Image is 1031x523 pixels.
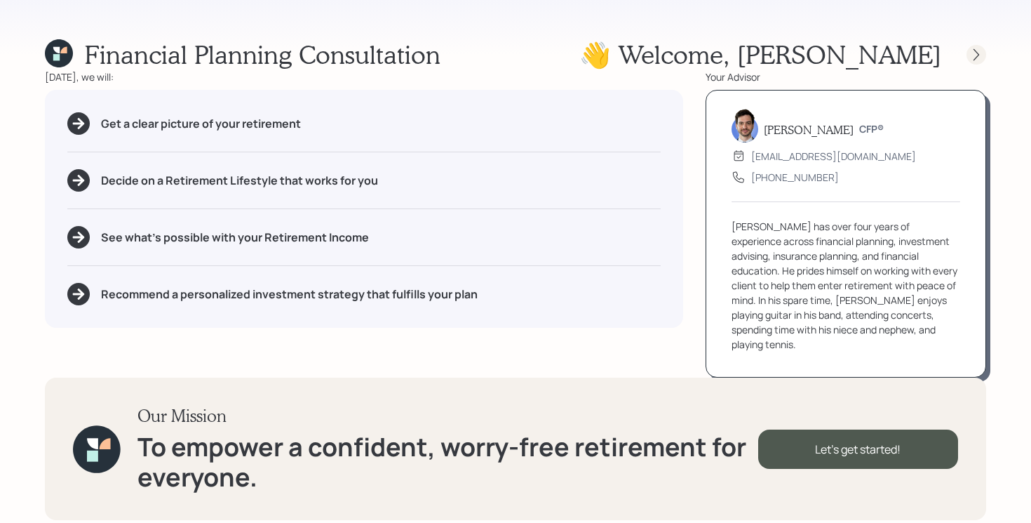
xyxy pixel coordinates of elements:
div: Your Advisor [706,69,986,84]
div: Let's get started! [758,430,958,469]
h6: CFP® [859,124,884,135]
h5: Recommend a personalized investment strategy that fulfills your plan [101,288,478,301]
div: [DATE], we will: [45,69,683,84]
div: [EMAIL_ADDRESS][DOMAIN_NAME] [751,149,916,164]
img: jonah-coleman-headshot.png [732,109,758,143]
h5: Get a clear picture of your retirement [101,117,301,131]
h5: Decide on a Retirement Lifestyle that works for you [101,174,378,187]
h1: 👋 Welcome , [PERSON_NAME] [579,39,941,69]
h5: See what's possible with your Retirement Income [101,231,369,244]
h3: Our Mission [137,406,758,426]
div: [PERSON_NAME] has over four years of experience across financial planning, investment advising, i... [732,219,960,352]
h1: Financial Planning Consultation [84,39,440,69]
div: [PHONE_NUMBER] [751,170,839,185]
h5: [PERSON_NAME] [764,123,854,136]
h1: To empower a confident, worry-free retirement for everyone. [137,432,758,492]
